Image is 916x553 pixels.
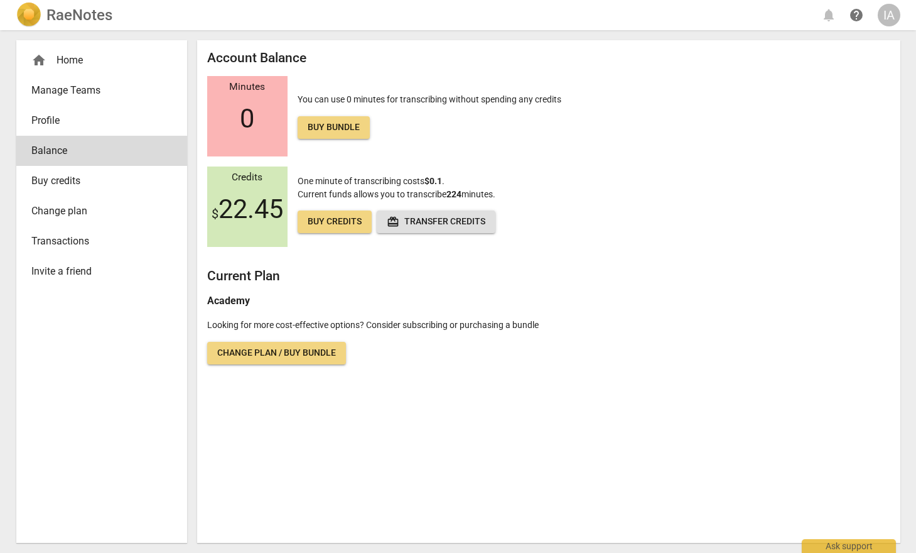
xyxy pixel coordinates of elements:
[31,53,46,68] span: home
[16,136,187,166] a: Balance
[298,211,372,233] a: Buy credits
[16,3,41,28] img: Logo
[878,4,900,26] button: IA
[31,113,162,128] span: Profile
[207,268,890,284] h2: Current Plan
[845,4,868,26] a: Help
[31,143,162,158] span: Balance
[424,176,442,186] b: $0.1
[298,176,445,186] span: One minute of transcribing costs .
[16,3,112,28] a: LogoRaeNotes
[387,216,399,228] span: redeem
[212,194,283,224] span: 22.45
[207,82,288,93] div: Minutes
[16,75,187,106] a: Manage Teams
[240,104,254,134] span: 0
[31,264,162,279] span: Invite a friend
[31,53,162,68] div: Home
[31,234,162,249] span: Transactions
[446,189,461,199] b: 224
[16,106,187,136] a: Profile
[16,256,187,287] a: Invite a friend
[802,539,896,553] div: Ask support
[308,216,362,228] span: Buy credits
[308,121,360,134] span: Buy bundle
[217,347,336,359] span: Change plan / Buy bundle
[31,204,162,219] span: Change plan
[387,216,485,228] span: Transfer credits
[377,211,495,233] button: Transfer credits
[212,206,218,221] span: $
[31,173,162,189] span: Buy credits
[16,166,187,196] a: Buy credits
[207,50,890,66] h2: Account Balance
[16,45,187,75] div: Home
[207,342,346,364] a: Change plan / Buy bundle
[298,116,370,139] a: Buy bundle
[207,172,288,183] div: Credits
[298,189,495,199] span: Current funds allows you to transcribe minutes.
[16,196,187,226] a: Change plan
[207,319,890,332] p: Looking for more cost-effective options? Consider subscribing or purchasing a bundle
[16,226,187,256] a: Transactions
[31,83,162,98] span: Manage Teams
[207,295,250,307] b: Academy
[46,6,112,24] h2: RaeNotes
[298,93,561,139] p: You can use 0 minutes for transcribing without spending any credits
[849,8,864,23] span: help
